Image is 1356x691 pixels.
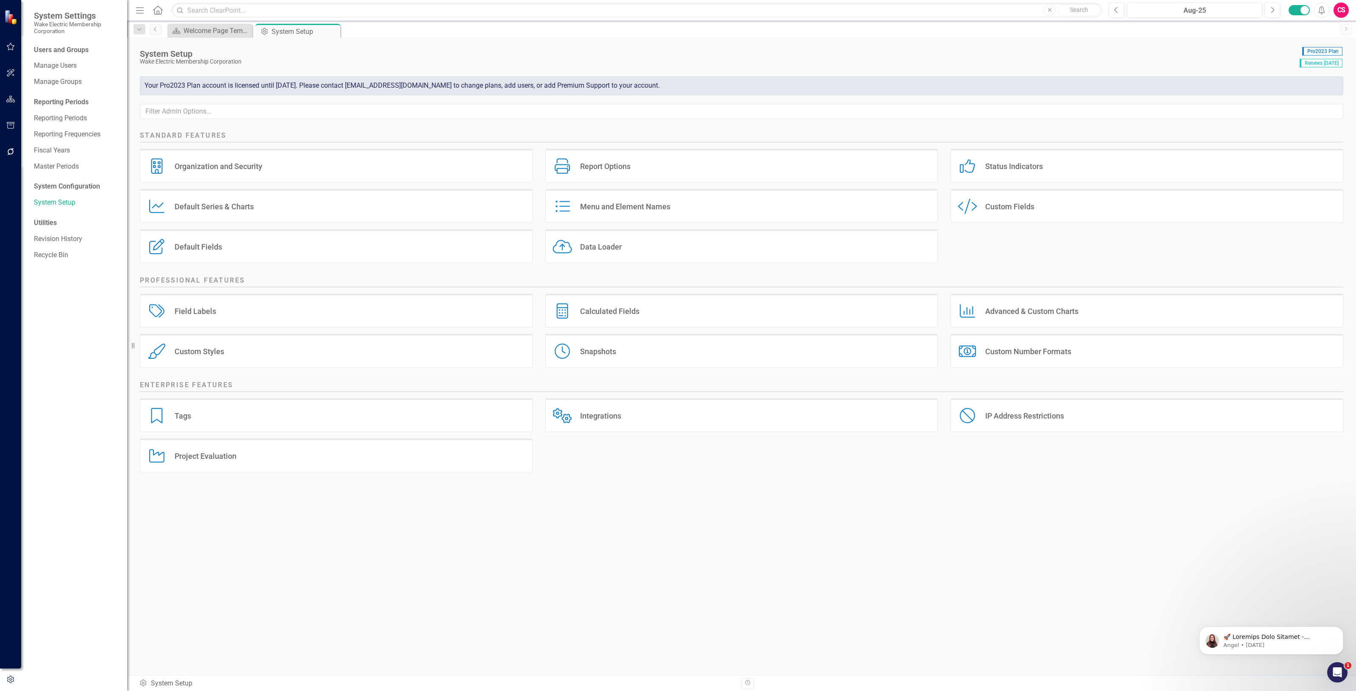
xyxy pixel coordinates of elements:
div: Advanced & Custom Charts [985,306,1078,316]
img: ClearPoint Strategy [4,9,19,24]
h2: Professional Features [140,276,1343,287]
small: Wake Electric Membership Corporation [34,21,119,35]
input: Filter Admin Options... [140,104,1343,119]
span: Pro2023 Plan [1302,47,1342,56]
h2: Enterprise Features [140,380,1343,392]
input: Search ClearPoint... [172,3,1102,18]
div: Organization and Security [175,161,262,171]
div: Welcome Page Template [183,25,250,36]
a: Master Periods [34,162,119,172]
span: Renews [DATE] [1300,59,1342,67]
div: Project Evaluation [175,451,236,461]
div: Tags [175,411,191,421]
div: Wake Electric Membership Corporation [140,58,1295,65]
div: Custom Fields [985,202,1034,211]
a: Manage Users [34,61,119,71]
a: Reporting Frequencies [34,130,119,139]
div: Aug-25 [1130,6,1259,16]
a: System Setup [34,198,119,208]
div: System Configuration [34,182,119,191]
div: System Setup [139,679,735,688]
div: Users and Groups [34,45,119,55]
iframe: Intercom live chat [1327,662,1348,683]
div: Menu and Element Names [580,202,670,211]
div: Custom Styles [175,347,224,356]
div: Custom Number Formats [985,347,1071,356]
a: Fiscal Years [34,146,119,155]
a: Welcome Page Template [169,25,250,36]
div: Integrations [580,411,621,421]
div: System Setup [272,26,338,37]
div: Default Series & Charts [175,202,254,211]
div: System Setup [140,49,1295,58]
div: Default Fields [175,242,222,252]
div: Status Indicators [985,161,1043,171]
h2: Standard Features [140,131,1343,142]
span: Search [1070,6,1088,13]
div: Snapshots [580,347,616,356]
div: Utilities [34,218,119,228]
span: System Settings [34,11,119,21]
a: Revision History [34,234,119,244]
div: Reporting Periods [34,97,119,107]
iframe: Intercom notifications message [1186,609,1356,668]
div: Your Pro2023 Plan account is licensed until [DATE]. Please contact [EMAIL_ADDRESS][DOMAIN_NAME] t... [140,76,1343,95]
a: Manage Groups [34,77,119,87]
button: Search [1058,4,1100,16]
a: Reporting Periods [34,114,119,123]
button: CS [1334,3,1349,18]
div: IP Address Restrictions [985,411,1064,421]
div: Data Loader [580,242,622,252]
button: Aug-25 [1127,3,1262,18]
div: Field Labels [175,306,216,316]
div: Report Options [580,161,631,171]
div: Calculated Fields [580,306,639,316]
span: 1 [1345,662,1351,669]
a: Recycle Bin [34,250,119,260]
